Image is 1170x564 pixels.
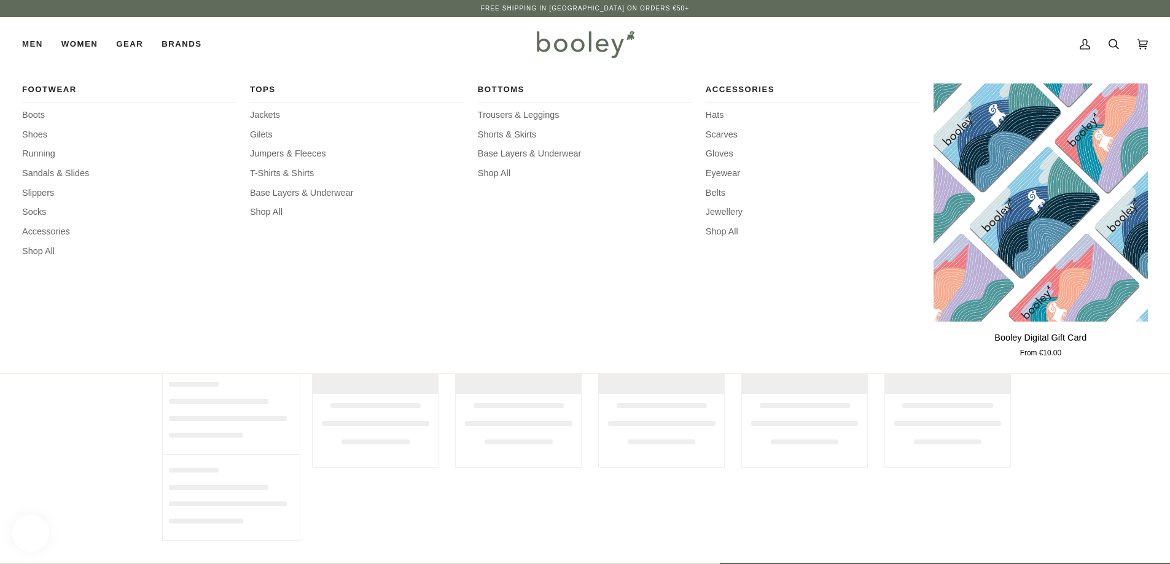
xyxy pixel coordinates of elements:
[706,187,920,200] a: Belts
[706,128,920,142] a: Scarves
[478,147,692,161] a: Base Layers & Underwear
[706,167,920,180] a: Eyewear
[22,83,236,96] span: Footwear
[706,109,920,122] a: Hats
[22,147,236,161] a: Running
[531,26,639,62] img: Booley
[61,38,98,50] span: Women
[22,187,236,200] a: Slippers
[22,109,236,122] a: Boots
[22,17,52,71] a: Men
[22,225,236,239] a: Accessories
[934,83,1148,359] product-grid-item: Booley Digital Gift Card
[250,206,464,219] a: Shop All
[478,109,692,122] a: Trousers & Leggings
[250,83,464,102] a: Tops
[22,83,236,102] a: Footwear
[934,326,1148,359] a: Booley Digital Gift Card
[250,147,464,161] a: Jumpers & Fleeces
[116,38,143,50] span: Gear
[250,128,464,142] a: Gilets
[706,206,920,219] a: Jewellery
[478,83,692,102] a: Bottoms
[52,17,107,71] a: Women
[22,167,236,180] a: Sandals & Slides
[478,83,692,96] span: Bottoms
[22,128,236,142] a: Shoes
[152,17,211,71] a: Brands
[706,83,920,102] a: Accessories
[107,17,152,71] a: Gear
[250,109,464,122] a: Jackets
[250,83,464,96] span: Tops
[478,167,692,180] a: Shop All
[52,17,107,71] div: Women Footwear Boots Shoes Running Sandals & Slides Slippers Socks Accessories Shop All Tops Jack...
[478,128,692,142] a: Shorts & Skirts
[250,187,464,200] a: Base Layers & Underwear
[12,515,49,552] iframe: Button to open loyalty program pop-up
[934,83,1148,322] product-grid-item-variant: €10.00
[706,225,920,239] a: Shop All
[1020,348,1061,359] span: From €10.00
[934,83,1148,322] a: Booley Digital Gift Card
[706,147,920,161] a: Gloves
[250,167,464,180] a: T-Shirts & Shirts
[22,38,43,50] span: Men
[994,331,1086,345] p: Booley Digital Gift Card
[162,38,201,50] span: Brands
[22,245,236,258] a: Shop All
[481,4,689,14] p: Free Shipping in [GEOGRAPHIC_DATA] on Orders €50+
[22,206,236,219] a: Socks
[706,83,920,96] span: Accessories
